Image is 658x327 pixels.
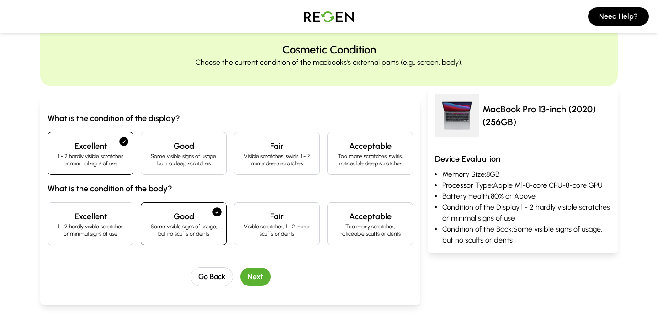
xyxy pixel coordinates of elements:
span: - 8-core GPU [562,181,603,190]
li: Memory Size: 8GB [442,169,610,180]
p: MacBook Pro 13-inch (2020) (256GB) [483,103,610,128]
h4: Excellent [55,210,126,223]
h4: Acceptable [335,210,405,223]
p: Visible scratches, swirls, 1 - 2 minor deep scratches [242,153,312,167]
h2: Cosmetic Condition [282,42,376,57]
img: MacBook Pro 13-inch (2020) [435,94,479,137]
p: 1 - 2 hardly visible scratches or minimal signs of use [55,153,126,167]
button: Next [240,268,271,286]
button: Need Help? [588,7,649,26]
h4: Fair [242,210,312,223]
h4: Acceptable [335,140,405,153]
li: Condition of the Back: Some visible signs of usage, but no scuffs or dents [442,224,610,246]
p: Some visible signs of usage, but no deep scratches [149,153,219,167]
h4: Good [149,210,219,223]
p: Choose the current condition of the macbooks's external parts (e.g., screen, body). [196,57,462,68]
h4: Excellent [55,140,126,153]
p: 1 - 2 hardly visible scratches or minimal signs of use [55,223,126,237]
h3: What is the condition of the body? [48,182,413,195]
span: - 8-core CPU [523,181,562,190]
h3: Device Evaluation [435,153,610,165]
p: Too many scratches, noticeable scuffs or dents [335,223,405,237]
li: Battery Health: 80% or Above [442,191,610,202]
li: Condition of the Display: 1 - 2 hardly visible scratches or minimal signs of use [442,202,610,224]
img: Logo [297,4,361,29]
p: Too many scratches, swirls, noticeable deep scratches [335,153,405,167]
li: Processor Type: Apple M1 [442,180,610,191]
h3: What is the condition of the display? [48,112,413,125]
h4: Fair [242,140,312,153]
p: Some visible signs of usage, but no scuffs or dents [149,223,219,237]
h4: Good [149,140,219,153]
p: Visible scratches, 1 - 2 minor scuffs or dents [242,223,312,237]
button: Go Back [191,267,233,286]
